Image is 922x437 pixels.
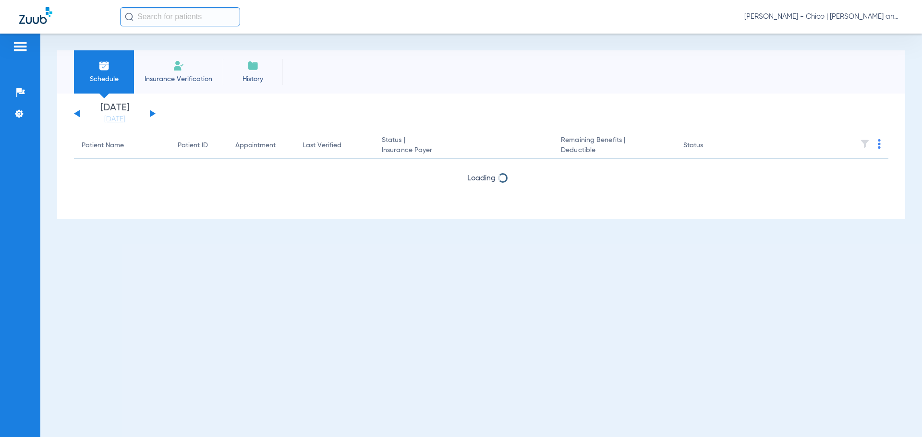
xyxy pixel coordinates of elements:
[561,145,667,155] span: Deductible
[235,141,276,151] div: Appointment
[303,141,366,151] div: Last Verified
[86,115,144,124] a: [DATE]
[82,141,162,151] div: Patient Name
[173,60,184,71] img: Manual Insurance Verification
[81,74,127,84] span: Schedule
[98,60,110,71] img: Schedule
[178,141,208,151] div: Patient ID
[235,141,287,151] div: Appointment
[19,7,52,24] img: Zuub Logo
[553,132,675,159] th: Remaining Benefits |
[120,7,240,26] input: Search for patients
[125,12,133,21] img: Search Icon
[247,60,259,71] img: History
[374,132,553,159] th: Status |
[141,74,216,84] span: Insurance Verification
[230,74,276,84] span: History
[12,41,28,52] img: hamburger-icon
[178,141,220,151] div: Patient ID
[82,141,124,151] div: Patient Name
[382,145,546,155] span: Insurance Payer
[744,12,903,22] span: [PERSON_NAME] - Chico | [PERSON_NAME] and [PERSON_NAME] Dental Group
[676,132,740,159] th: Status
[303,141,341,151] div: Last Verified
[860,139,870,149] img: filter.svg
[467,175,496,182] span: Loading
[86,103,144,124] li: [DATE]
[878,139,881,149] img: group-dot-blue.svg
